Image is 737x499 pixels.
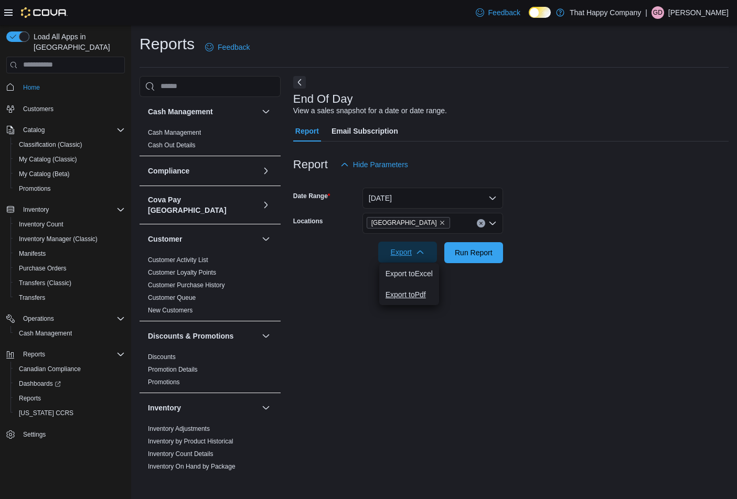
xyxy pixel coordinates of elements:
p: That Happy Company [570,6,641,19]
button: Cova Pay [GEOGRAPHIC_DATA] [148,194,258,215]
span: Manifests [19,249,46,258]
button: Export toPdf [379,284,439,305]
span: Report [295,121,319,142]
button: [DATE] [362,188,503,209]
a: New Customers [148,307,193,314]
h3: Inventory [148,403,181,413]
a: Customer Queue [148,294,196,301]
a: Dashboards [15,377,65,390]
span: My Catalog (Beta) [19,170,70,178]
h3: Cash Management [148,106,213,117]
button: Canadian Compliance [10,362,129,376]
span: Promotion Details [148,365,198,374]
label: Date Range [293,192,330,200]
button: Reports [10,391,129,406]
span: Reports [23,350,45,359]
a: Customer Loyalty Points [148,269,216,276]
button: Open list of options [488,219,497,227]
span: Inventory Count Details [148,450,213,458]
span: Inventory [19,203,125,216]
button: [US_STATE] CCRS [10,406,129,420]
a: Discounts [148,353,176,361]
button: Home [2,80,129,95]
span: Operations [19,312,125,325]
a: Classification (Classic) [15,138,87,151]
button: Inventory [19,203,53,216]
a: Cash Management [15,327,76,340]
span: Load All Apps in [GEOGRAPHIC_DATA] [29,31,125,52]
button: Inventory Count [10,217,129,232]
button: My Catalog (Classic) [10,152,129,167]
button: Operations [19,312,58,325]
span: Canadian Compliance [19,365,81,373]
span: Run Report [455,247,493,258]
button: Export toExcel [379,263,439,284]
div: View a sales snapshot for a date or date range. [293,105,447,116]
a: Inventory Manager (Classic) [15,233,102,245]
a: My Catalog (Classic) [15,153,81,166]
button: Inventory Manager (Classic) [10,232,129,246]
span: Inventory by Product Historical [148,437,233,446]
button: Cash Management [260,105,272,118]
a: Canadian Compliance [15,363,85,375]
span: Feedback [488,7,520,18]
div: Cash Management [140,126,281,156]
span: Customer Purchase History [148,281,225,289]
a: Promotion Details [148,366,198,373]
button: Export [378,242,437,263]
a: Dashboards [10,376,129,391]
span: Purchase Orders [15,262,125,275]
span: Email Subscription [332,121,398,142]
button: Catalog [19,124,49,136]
button: Clear input [477,219,485,227]
span: Transfers [15,291,125,304]
div: Gavin Davidson [651,6,664,19]
a: Inventory by Product Historical [148,438,233,445]
span: New Customers [148,306,193,314]
span: Catalog [19,124,125,136]
span: Inventory Count [19,220,63,229]
label: Locations [293,217,323,225]
span: Inventory Manager (Classic) [19,235,98,243]
a: Promotions [15,182,55,195]
h3: Discounts & Promotions [148,331,233,341]
a: Inventory On Hand by Package [148,463,236,470]
h3: End Of Day [293,93,353,105]
button: Inventory [2,202,129,217]
div: Customer [140,254,281,321]
span: Operations [23,314,54,323]
button: Reports [19,348,49,361]
button: Customer [148,234,258,244]
button: Cova Pay [GEOGRAPHIC_DATA] [260,199,272,211]
span: Feedback [218,42,250,52]
span: Promotions [19,185,51,193]
span: My Catalog (Beta) [15,168,125,180]
span: Classification (Classic) [19,140,82,149]
a: Customer Activity List [148,256,208,264]
span: Transfers [19,294,45,302]
a: Inventory Adjustments [148,425,210,432]
a: My Catalog (Beta) [15,168,74,180]
span: Dashboards [15,377,125,390]
span: Home [23,83,40,92]
span: Washington CCRS [15,407,125,419]
a: Cash Out Details [148,142,196,149]
h3: Compliance [148,166,189,176]
h1: Reports [140,34,195,55]
a: Inventory Count [15,218,68,231]
span: Cash Out Details [148,141,196,149]
span: 911 Simcoe Street N [367,217,450,229]
h3: Customer [148,234,182,244]
span: Catalog [23,126,45,134]
span: Export to Excel [386,269,433,278]
span: Settings [19,428,125,441]
button: Reports [2,347,129,362]
span: Promotions [148,378,180,386]
button: Purchase Orders [10,261,129,276]
button: Inventory [260,402,272,414]
button: Transfers [10,290,129,305]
